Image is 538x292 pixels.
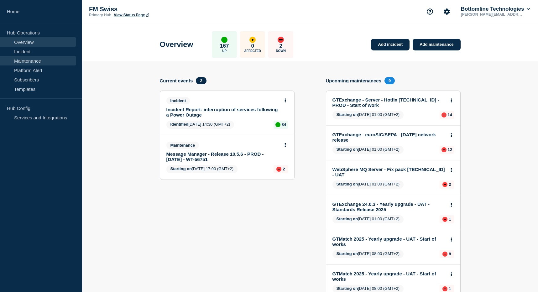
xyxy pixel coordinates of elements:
div: down [441,147,447,152]
span: Maintenance [166,142,199,149]
a: Incident Report: interruption of services following a Power Outage [166,107,279,117]
div: down [442,182,447,187]
div: up [221,37,227,43]
button: Support [423,5,436,18]
span: Identified [170,122,189,127]
span: Starting on [170,166,192,171]
span: Starting on [337,147,358,152]
button: Account settings [440,5,453,18]
div: down [442,252,447,257]
div: down [442,217,447,222]
a: GTMatch 2025 - Yearly upgrade - UAT - Start of works [332,271,446,282]
a: GTExchange 24.0.3 - Yearly upgrade - UAT - Standards Release 2025 [332,201,446,212]
span: [DATE] 14:30 (GMT+2) [166,121,234,129]
a: GTMatch 2025 - Yearly upgrade - UAT - Start of works [332,236,446,247]
span: [DATE] 17:00 (GMT+2) [166,165,238,173]
span: Incident [166,97,190,104]
p: 2 [449,182,451,187]
a: Message Manager - Release 10.5.6 - PROD - [DATE] - WT-56751 [166,151,279,162]
span: Starting on [337,216,358,221]
p: 2 [283,167,285,171]
a: GTExchange - euroSIC/SEPA - [DATE] network release [332,132,446,143]
p: Primary Hub [89,13,111,17]
p: 1 [449,217,451,222]
span: [DATE] 08:00 (GMT+2) [332,250,404,258]
span: [DATE] 01:00 (GMT+2) [332,111,404,119]
div: down [441,112,447,117]
a: WebSphere MQ Server - Fix pack [TECHNICAL_ID] - UAT [332,167,446,177]
div: affected [249,37,256,43]
p: 2 [279,43,282,49]
p: 84 [282,122,286,127]
p: 167 [220,43,229,49]
span: Starting on [337,182,358,186]
p: Up [222,49,227,53]
span: Starting on [337,251,358,256]
p: 14 [448,112,452,117]
p: [PERSON_NAME][EMAIL_ADDRESS][DOMAIN_NAME] [460,12,525,17]
p: FM Swiss [89,6,214,13]
p: 8 [449,252,451,256]
div: up [275,122,280,127]
a: Add incident [371,39,410,50]
span: [DATE] 01:00 (GMT+2) [332,180,404,189]
div: down [442,286,447,291]
div: down [278,37,284,43]
p: 12 [448,147,452,152]
h4: Upcoming maintenances [326,78,382,83]
span: [DATE] 01:00 (GMT+2) [332,146,404,154]
button: Bottomline Technologies [460,6,531,12]
h1: Overview [160,40,193,49]
p: 1 [449,286,451,291]
h4: Current events [160,78,193,83]
p: 0 [251,43,254,49]
span: [DATE] 01:00 (GMT+2) [332,215,404,223]
span: Starting on [337,112,358,117]
p: Down [276,49,286,53]
div: down [276,167,281,172]
a: GTExchange - Server - Hotfix [TECHNICAL_ID] - PROD - Start of work [332,97,446,108]
p: Affected [244,49,261,53]
span: Starting on [337,286,358,291]
a: View Status Page [114,13,149,17]
span: 2 [196,77,206,84]
span: 9 [384,77,395,84]
a: Add maintenance [413,39,460,50]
